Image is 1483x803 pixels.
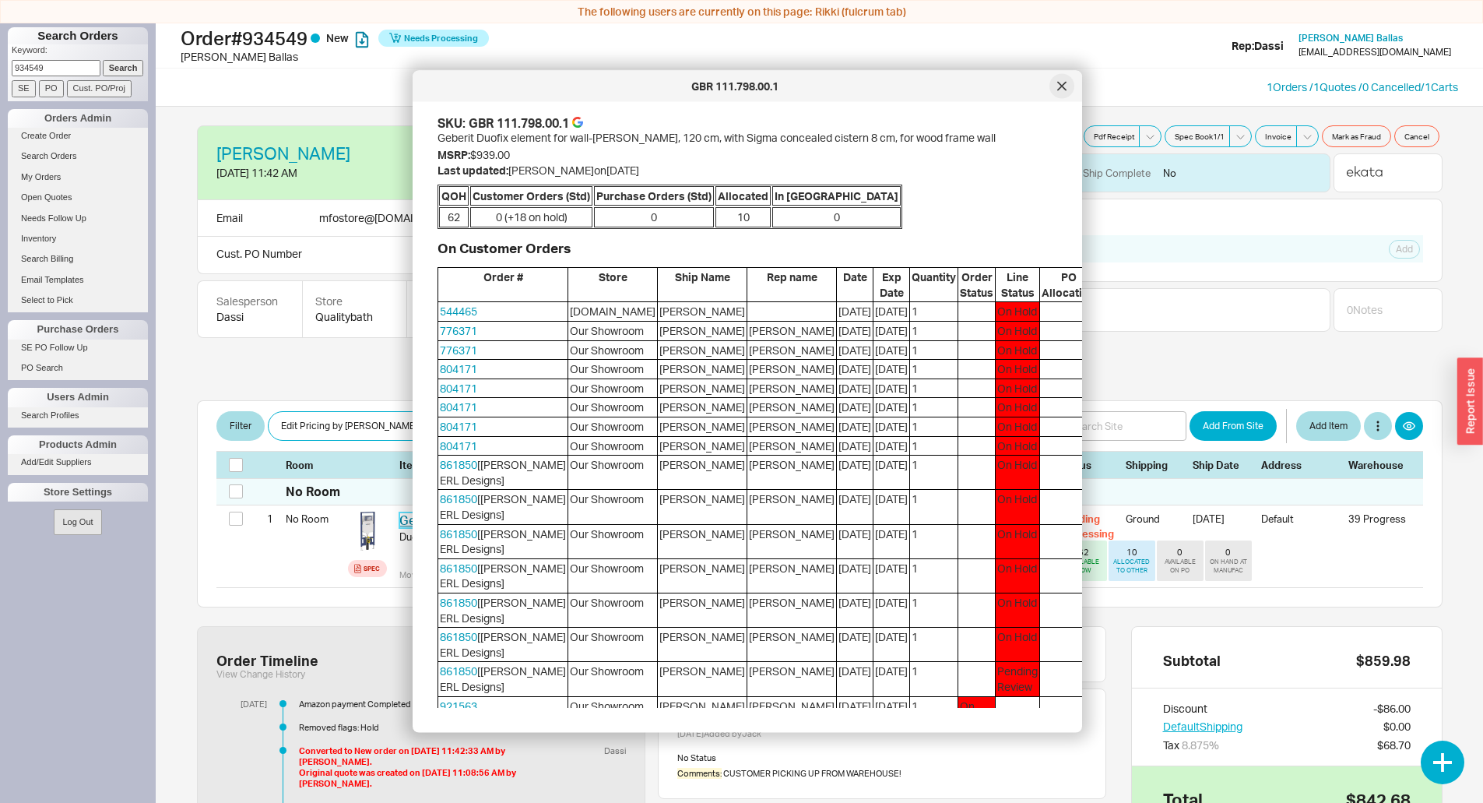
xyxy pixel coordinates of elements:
span: [PERSON_NAME] [747,398,836,417]
div: Store Settings [8,483,148,502]
span: MSRP: [438,148,470,161]
div: [PERSON_NAME] [659,457,745,473]
input: PO [39,80,64,97]
a: /1Carts [1421,80,1458,93]
span: [PERSON_NAME] [747,662,836,696]
a: 1Orders /1Quotes /0 Cancelled [1267,80,1421,93]
a: [PERSON_NAME] Ballas [1299,33,1403,44]
span: [[PERSON_NAME] ERL Designs] [438,456,568,489]
a: 861850 [440,527,477,540]
span: [DATE] [837,340,873,359]
div: Pending Processing [1060,512,1116,540]
div: Order Timeline [216,652,318,669]
span: Our Showroom [568,417,657,436]
span: 1 [910,322,958,340]
a: 861850 [440,458,477,471]
div: [PERSON_NAME] on [DATE] [438,162,1057,178]
div: Warehouse [1348,458,1411,472]
span: [[PERSON_NAME] ERL Designs] [438,628,568,661]
div: The following users are currently on this page: [4,4,1479,19]
input: Cust. PO/Proj [67,80,132,97]
a: Search Profiles [8,407,148,424]
a: [PERSON_NAME] [216,145,350,162]
div: [PERSON_NAME] [659,491,745,507]
span: On Hold [996,628,1039,661]
a: Add/Edit Suppliers [8,454,148,470]
div: 0 Note s [1347,302,1383,318]
span: SKU: [438,114,466,132]
span: On Hold [996,558,1039,592]
span: On Hold [996,360,1039,379]
div: [PERSON_NAME] [659,526,745,541]
a: 804171 [440,381,477,394]
div: [PERSON_NAME] [659,342,745,357]
span: 1 [910,379,958,397]
div: [PERSON_NAME] [659,594,745,610]
a: Email Templates [8,272,148,288]
span: Our Showroom [568,340,657,359]
div: Returns [852,301,1323,319]
span: [DATE] [873,398,909,417]
span: [DATE] [873,322,909,340]
div: No Status [677,752,716,764]
button: Log Out [54,509,101,535]
div: [PERSON_NAME] [659,361,745,377]
div: [EMAIL_ADDRESS][DOMAIN_NAME] [1299,47,1451,58]
div: [PERSON_NAME] [659,629,745,645]
div: Products Admin [8,435,148,454]
a: 804171 [440,420,477,433]
span: Mark as Fraud [1332,130,1381,143]
span: [DATE] [873,436,909,455]
div: 10 [1126,547,1137,558]
div: Removed flags: Hold [299,722,557,733]
span: Rikki (fulcrum tab) [815,5,906,18]
div: Store [315,294,394,309]
span: [PERSON_NAME] [747,628,836,661]
span: Exp Date [873,268,909,301]
button: Add [1389,240,1420,259]
span: On Hold [996,379,1039,397]
div: [PERSON_NAME] [659,380,745,396]
span: In [GEOGRAPHIC_DATA] [772,185,901,206]
div: 0 [1225,547,1231,558]
span: 1 [910,417,958,436]
div: Salesperson [216,294,283,309]
a: 861850 [440,595,477,608]
input: Note [1038,238,1311,259]
span: [DATE] [837,490,873,523]
span: 8.875 % [1182,738,1219,752]
span: Our Showroom [568,696,657,730]
button: DefaultShipping [1163,719,1242,734]
span: [PERSON_NAME] Ballas [1299,32,1403,44]
span: Date [837,268,873,301]
span: 1 [910,340,958,359]
div: Status [1060,458,1116,472]
div: Item [399,458,729,472]
span: Cancel [1404,130,1429,143]
span: [DATE] [837,593,873,626]
button: View Change History [216,669,305,680]
span: [[PERSON_NAME] ERL Designs] [438,662,568,696]
span: Our Showroom [568,524,657,558]
span: [DATE] [837,558,873,592]
div: [PERSON_NAME] [659,304,745,319]
div: Default [1261,512,1339,540]
span: Order # [438,268,568,301]
span: Filter [230,417,251,435]
span: On Hold [996,456,1039,489]
div: [PERSON_NAME] [659,664,745,679]
div: Purchase Orders [8,320,148,339]
span: 1 [910,524,958,558]
a: My Orders [8,169,148,185]
span: [DATE] [873,628,909,661]
span: 0 [594,207,714,227]
a: 861850 [440,492,477,505]
a: Spec [348,560,387,577]
span: On Hold [996,524,1039,558]
a: Select to Pick [8,292,148,308]
div: $0.00 [1383,719,1411,734]
span: [PERSON_NAME] [747,558,836,592]
span: [[PERSON_NAME] ERL Designs] [438,490,568,523]
div: mfostore @ [DOMAIN_NAME] [319,210,460,227]
span: Our Showroom [568,436,657,455]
